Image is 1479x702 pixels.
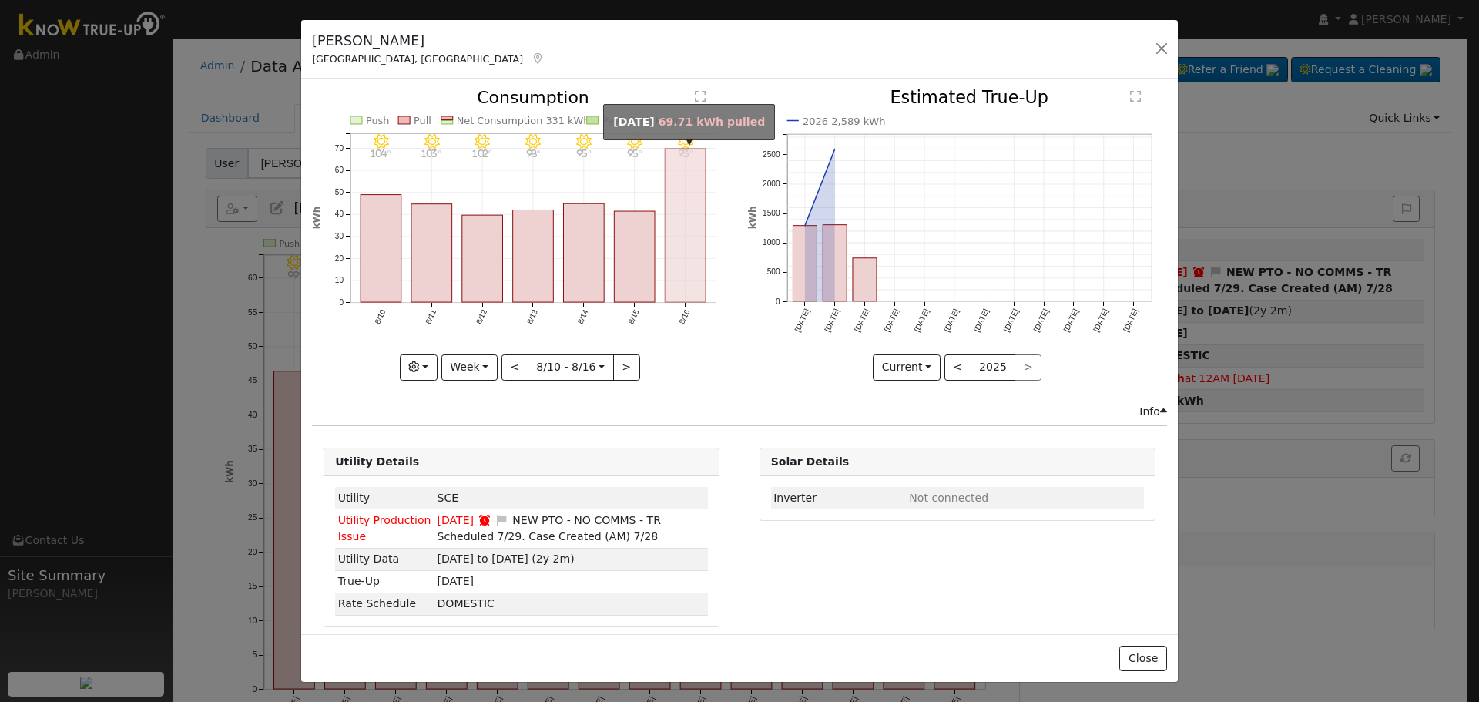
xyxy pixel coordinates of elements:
text: 70 [335,144,344,153]
text: kWh [311,207,322,230]
text: 2026 2,589 kWh [803,116,886,127]
span: 69.71 kWh pulled [659,116,766,128]
text: 60 [335,166,344,175]
button: Current [873,354,941,381]
text:  [1130,91,1141,103]
text: [DATE] [972,307,991,334]
text: 30 [335,233,344,241]
rect: onclick="" [853,258,877,301]
text: Estimated True-Up [890,88,1048,108]
text: 8/16 [678,308,692,326]
span: [DATE] to [DATE] (2y 2m) [437,553,574,565]
strong: Solar Details [771,455,849,468]
button: 2025 [971,354,1016,381]
text: 8/11 [424,308,438,326]
p: 98° [520,149,547,158]
span: ID: null, authorized: None [909,492,988,504]
span: 63 [437,597,494,610]
text: [DATE] [853,307,871,334]
i: 8/13 - Clear [525,134,541,149]
rect: onclick="" [361,195,401,303]
text: Pull [414,115,431,126]
td: [DATE] [434,570,708,593]
button: > [613,354,640,381]
strong: Utility Details [335,455,419,468]
text: 8/14 [576,308,590,326]
a: Snooze expired 08/04/2025 [478,514,491,526]
p: 104° [367,149,394,158]
text: 0 [775,297,780,306]
text: [DATE] [1061,307,1080,334]
text: [DATE] [1092,307,1110,334]
i: Edit Issue [495,515,509,526]
text: [DATE] [823,307,841,334]
rect: onclick="" [666,149,706,302]
text: Consumption [477,88,589,107]
circle: onclick="" [831,146,837,153]
text: Peak Push Hour 0 kWh [602,115,714,126]
td: Rate Schedule [335,593,434,615]
text: 1000 [763,239,780,247]
text:  [695,90,706,102]
text: [DATE] [793,307,811,334]
rect: onclick="" [793,226,817,301]
rect: onclick="" [615,212,656,303]
span: NEW PTO - NO COMMS - TR Scheduled 7/29. Case Created (AM) 7/28 [437,514,660,542]
text: 8/15 [627,308,641,326]
text: 40 [335,210,344,219]
text: [DATE] [1032,307,1051,334]
text: [DATE] [883,307,901,334]
text: Push [366,115,390,126]
strong: [DATE] [613,116,655,128]
circle: onclick="" [801,223,807,229]
text: 10 [335,277,344,285]
td: True-Up [335,570,434,593]
h5: [PERSON_NAME] [312,31,545,51]
a: Map [531,52,545,65]
button: 8/10 - 8/16 [528,354,614,381]
i: 8/14 - Clear [576,134,592,149]
span: [DATE] [437,514,474,526]
text: 8/13 [525,308,539,326]
text: 2000 [763,180,780,189]
button: Week [441,354,498,381]
rect: onclick="" [823,225,847,301]
rect: onclick="" [564,204,605,303]
p: 103° [418,149,445,158]
text: 0 [340,298,344,307]
text: kWh [747,207,758,230]
text: 8/10 [373,308,387,326]
i: 8/10 - Clear [374,134,389,149]
rect: onclick="" [513,210,554,303]
i: 8/12 - Clear [475,134,491,149]
span: Utility Production Issue [338,514,431,542]
text: 50 [335,188,344,196]
text: [DATE] [912,307,931,334]
button: Close [1119,646,1166,672]
text: 2500 [763,150,780,159]
text: 8/12 [475,308,488,326]
p: 95° [571,149,598,158]
div: Info [1139,404,1167,420]
rect: onclick="" [411,204,452,302]
td: Utility [335,487,434,509]
text: 20 [335,254,344,263]
span: [GEOGRAPHIC_DATA], [GEOGRAPHIC_DATA] [312,53,523,65]
button: < [944,354,971,381]
text: [DATE] [1002,307,1021,334]
text: [DATE] [942,307,961,334]
span: ID: QKOVRIHTH, authorized: 07/27/24 [437,492,458,504]
text: [DATE] [1122,307,1140,334]
button: < [501,354,528,381]
text: 1500 [763,210,780,218]
p: 95° [622,149,649,158]
td: Inverter [771,487,907,509]
rect: onclick="" [462,216,503,303]
i: 8/11 - Clear [424,134,440,149]
text: Net Consumption 331 kWh [457,115,590,126]
text: 500 [766,268,780,277]
p: 102° [469,149,496,158]
td: Utility Data [335,548,434,570]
